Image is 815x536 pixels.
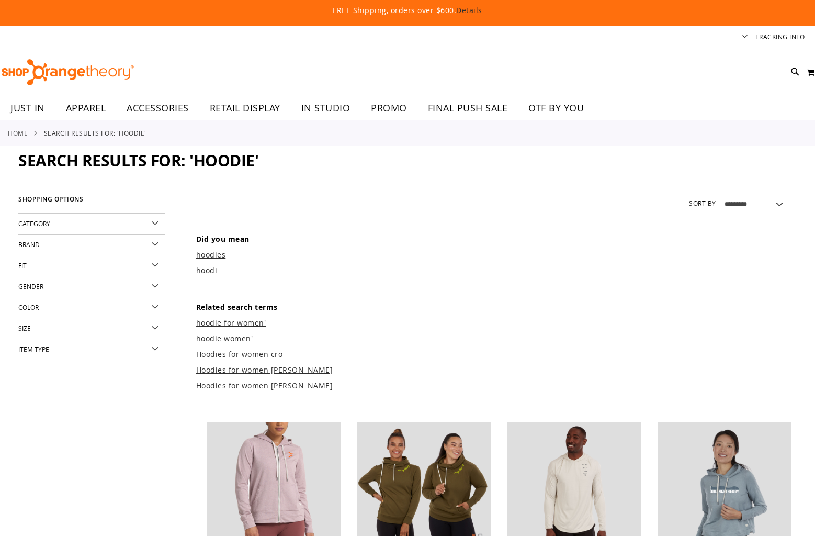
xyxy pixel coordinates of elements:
[18,318,165,339] div: Size
[18,345,49,353] span: Item Type
[196,265,218,275] a: hoodi
[518,96,594,120] a: OTF BY YOU
[755,32,805,41] a: Tracking Info
[428,96,508,120] span: FINAL PUSH SALE
[10,96,45,120] span: JUST IN
[18,255,165,276] div: Fit
[18,191,165,214] strong: Shopping Options
[196,333,253,343] a: hoodie women'
[18,150,258,171] span: Search results for: 'hoodie'
[371,96,407,120] span: PROMO
[210,96,280,120] span: RETAIL DISPLAY
[301,96,350,120] span: IN STUDIO
[18,261,27,270] span: Fit
[456,5,482,15] a: Details
[742,32,748,42] button: Account menu
[689,199,716,208] label: Sort By
[528,96,584,120] span: OTF BY YOU
[196,381,333,390] a: Hoodies for women [PERSON_NAME]
[66,96,106,120] span: APPAREL
[18,324,31,332] span: Size
[18,276,165,297] div: Gender
[94,5,721,16] p: FREE Shipping, orders over $600.
[44,128,146,138] strong: Search results for: 'hoodie'
[196,365,333,375] a: Hoodies for women [PERSON_NAME]
[196,302,797,312] dt: Related search terms
[18,214,165,234] div: Category
[199,96,291,120] a: RETAIL DISPLAY
[291,96,361,120] a: IN STUDIO
[18,234,165,255] div: Brand
[417,96,518,120] a: FINAL PUSH SALE
[18,240,40,249] span: Brand
[18,297,165,318] div: Color
[18,282,43,291] span: Gender
[196,234,797,244] dt: Did you mean
[196,318,266,328] a: hoodie for women'
[116,96,199,120] a: ACCESSORIES
[18,339,165,360] div: Item Type
[8,128,28,138] a: Home
[18,303,39,311] span: Color
[18,219,50,228] span: Category
[127,96,189,120] span: ACCESSORIES
[360,96,417,120] a: PROMO
[55,96,117,120] a: APPAREL
[196,349,283,359] a: Hoodies for women cro
[196,250,226,260] a: hoodies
